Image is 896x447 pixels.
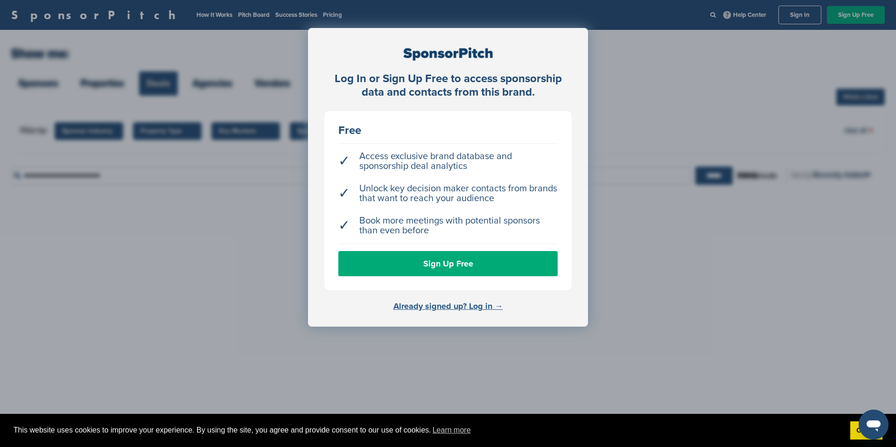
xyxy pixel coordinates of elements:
[338,221,350,230] span: ✓
[338,125,558,136] div: Free
[850,421,882,440] a: dismiss cookie message
[338,211,558,240] li: Book more meetings with potential sponsors than even before
[338,179,558,208] li: Unlock key decision maker contacts from brands that want to reach your audience
[338,189,350,198] span: ✓
[338,156,350,166] span: ✓
[338,251,558,276] a: Sign Up Free
[324,72,572,99] div: Log In or Sign Up Free to access sponsorship data and contacts from this brand.
[859,410,889,440] iframe: Button to launch messaging window
[338,147,558,176] li: Access exclusive brand database and sponsorship deal analytics
[393,301,503,311] a: Already signed up? Log in →
[14,423,843,437] span: This website uses cookies to improve your experience. By using the site, you agree and provide co...
[431,423,472,437] a: learn more about cookies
